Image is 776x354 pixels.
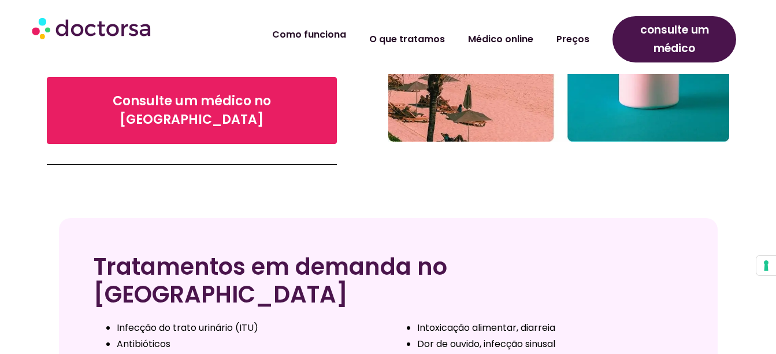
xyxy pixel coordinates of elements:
a: Preços [545,26,601,53]
a: Como funciona [261,21,358,48]
a: Médico online [456,26,545,53]
nav: Menu [207,26,601,53]
span: Consulte um médico no [GEOGRAPHIC_DATA] [65,92,319,129]
a: Consulte um médico no [GEOGRAPHIC_DATA] [47,77,337,144]
li: Dor de ouvido, infecção sinusal [417,336,683,352]
a: O que tratamos [358,26,456,53]
a: consulte um médico [612,16,736,62]
li: Antibióticos [117,336,383,352]
li: Infecção do trato urinário (ITU) [117,320,383,336]
li: Intoxicação alimentar, diarreia [417,320,683,336]
h2: Tratamentos em demanda no [GEOGRAPHIC_DATA] [94,253,683,308]
span: consulte um médico [621,21,727,58]
button: Your consent preferences for tracking technologies [756,256,776,275]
